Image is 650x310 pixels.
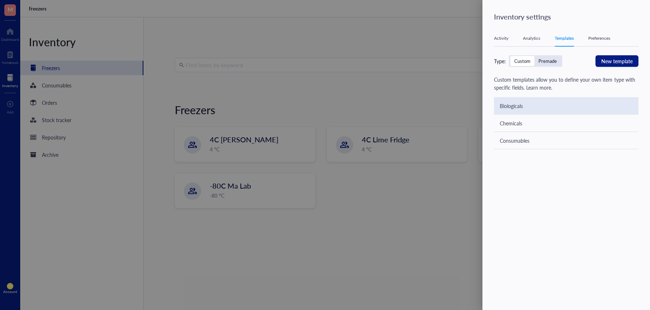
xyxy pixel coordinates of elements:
[500,102,523,110] div: Biologicals
[523,35,540,42] div: Analytics
[494,76,638,91] div: Custom templates allow you to define your own item type with specific fields.
[601,57,633,65] span: New template
[509,55,562,67] div: segmented control
[526,84,552,91] a: Learn more.
[494,35,508,42] div: Activity
[534,56,561,66] div: Premade
[494,12,641,22] div: Inventory settings
[555,35,574,42] div: Templates
[595,55,638,67] button: New template
[538,58,557,64] div: Premade
[494,57,506,65] div: Type:
[514,58,530,64] div: Custom
[500,137,529,145] div: Consumables
[510,56,534,66] div: Custom
[588,35,610,42] div: Preferences
[500,119,522,127] div: Chemicals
